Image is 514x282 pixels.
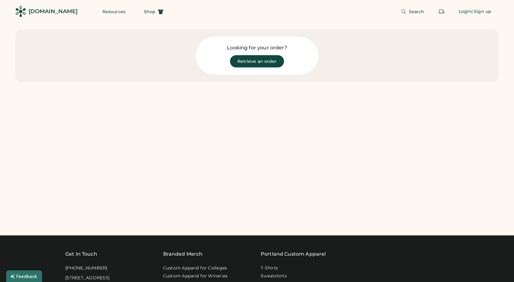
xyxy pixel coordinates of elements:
button: Search [393,6,432,18]
a: Sweatshirts [261,273,287,279]
a: Custom Apparel for Colleges [163,265,227,271]
div: Branded Merch [163,250,203,258]
div: [PHONE_NUMBER] [65,265,107,271]
div: Login [459,9,472,15]
div: [DOMAIN_NAME] [29,8,78,15]
a: Custom Apparel for Wineries [163,273,228,279]
a: Portland Custom Apparel [261,250,326,258]
div: Looking for your order? [227,44,287,51]
img: Rendered Logo - Screens [15,6,26,17]
a: T-Shirts [261,265,278,271]
span: Shop [144,10,155,14]
div: Get In Touch [65,250,97,258]
span: Search [409,10,424,14]
button: Retrieve an order [435,6,448,18]
button: Resources [95,6,133,18]
iframe: Front Chat [485,254,511,281]
button: Shop [136,6,171,18]
button: Retrieve an order [230,55,284,67]
div: [STREET_ADDRESS] [65,275,109,281]
div: | Sign up [471,9,491,15]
